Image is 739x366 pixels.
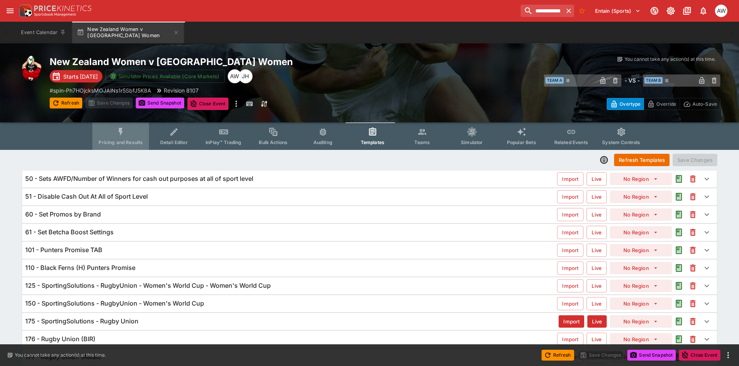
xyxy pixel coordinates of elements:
[686,297,700,311] button: This will delete the selected template. You will still need to Save Template changes to commit th...
[672,172,686,186] button: Audit the Template Change History
[686,279,700,293] button: This will delete the selected template. You will still need to Save Template changes to commit th...
[587,172,607,186] button: Live
[557,172,583,186] button: Import
[25,299,204,308] h6: 150 - SportingSolutions - RugbyUnion - Women's World Cup
[610,297,672,310] button: No Region
[647,4,661,18] button: Connected to PK
[557,226,583,239] button: Import
[164,86,199,95] p: Revision 8107
[25,264,135,272] h6: 110 - Black Ferns (H) Punters Promise
[160,139,188,145] span: Detail Editor
[576,5,588,17] button: No Bookmarks
[19,56,43,81] img: rugby_union.png
[17,3,33,19] img: PriceKinetics Logo
[610,280,672,292] button: No Region
[590,5,645,17] button: Select Tenant
[713,2,730,19] button: Ayden Walker
[614,154,670,166] button: Refresh Templates
[414,139,430,145] span: Teams
[664,4,678,18] button: Toggle light/dark mode
[361,139,384,145] span: Templates
[672,261,686,275] button: Audit the Template Change History
[313,139,332,145] span: Auditing
[587,315,607,328] button: Live
[723,351,733,360] button: more
[587,261,607,275] button: Live
[680,4,694,18] button: Documentation
[34,5,92,11] img: PriceKinetics
[587,244,607,257] button: Live
[106,70,225,83] button: Simulator Prices Available (Core Markets)
[16,22,71,43] button: Event Calendar
[239,69,253,83] div: Jiahao Hao
[507,139,536,145] span: Popular Bets
[607,98,720,110] div: Start From
[680,98,720,110] button: Auto-Save
[672,314,686,328] button: Audit the Template Change History
[542,350,574,361] button: Refresh
[25,335,95,343] h6: 176 - Rugby Union (BIR)
[672,279,686,293] button: Audit the Template Change History
[625,56,716,63] p: You cannot take any action(s) at this time.
[686,243,700,257] button: This will delete the selected template. You will still need to Save Template changes to commit th...
[686,261,700,275] button: This will delete the selected template. You will still need to Save Template changes to commit th...
[63,72,98,81] p: Starts [DATE]
[92,122,646,150] div: Event type filters
[557,279,583,292] button: Import
[557,297,583,310] button: Import
[50,98,82,108] button: Refresh
[587,226,607,239] button: Live
[672,225,686,239] button: Audit the Template Change History
[3,4,17,18] button: open drawer
[25,282,271,290] h6: 125 - SportingSolutions - RugbyUnion - Women's World Cup - Women's World Cup
[25,228,114,236] h6: 61 - Set Betcha Boost Settings
[679,350,720,361] button: Close Event
[554,139,588,145] span: Related Events
[587,333,607,346] button: Live
[627,350,676,361] button: Send Snapshot
[50,56,385,68] h2: Copy To Clipboard
[625,76,640,84] h6: - VS -
[557,261,583,275] button: Import
[136,98,184,108] button: Send Snapshot
[72,22,184,43] button: New Zealand Women v [GEOGRAPHIC_DATA] Women
[259,139,287,145] span: Bulk Actions
[559,315,584,328] button: Import
[25,317,138,325] h6: 175 - SportingSolutions - Rugby Union
[34,13,76,16] img: Sportsbook Management
[610,333,672,345] button: No Region
[715,5,727,17] div: Ayden Walker
[587,279,607,292] button: Live
[545,77,564,84] span: Team A
[587,190,607,203] button: Live
[610,315,672,328] button: No Region
[232,98,241,110] button: more
[25,175,253,183] h6: 50 - Sets AWFD/Number of Winners for cash out purposes at all of sport level
[686,208,700,222] button: This will delete the selected template. You will still need to Save Template changes to commit th...
[228,69,242,83] div: Ayden Walker
[50,86,151,95] p: Copy To Clipboard
[686,225,700,239] button: This will delete the selected template. You will still need to Save Template changes to commit th...
[557,333,583,346] button: Import
[610,226,672,239] button: No Region
[99,139,143,145] span: Pricing and Results
[15,352,106,359] p: You cannot take any action(s) at this time.
[206,139,241,145] span: InPlay™ Trading
[672,190,686,204] button: Audit the Template Change History
[587,208,607,221] button: Live
[692,100,717,108] p: Auto-Save
[686,172,700,186] button: This will delete the selected template. You will still need to Save Template changes to commit th...
[607,98,644,110] button: Overtype
[610,208,672,221] button: No Region
[686,190,700,204] button: This will delete the selected template. You will still need to Save Template changes to commit th...
[644,98,680,110] button: Override
[557,208,583,221] button: Import
[620,100,640,108] p: Overtype
[672,297,686,311] button: Audit the Template Change History
[610,244,672,256] button: No Region
[602,139,640,145] span: System Controls
[686,332,700,346] button: This will delete the selected template. You will still need to Save Template changes to commit th...
[686,314,700,328] button: This will delete the selected template. You will still need to Save Template changes to commit th...
[521,5,563,17] input: search
[557,244,583,257] button: Import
